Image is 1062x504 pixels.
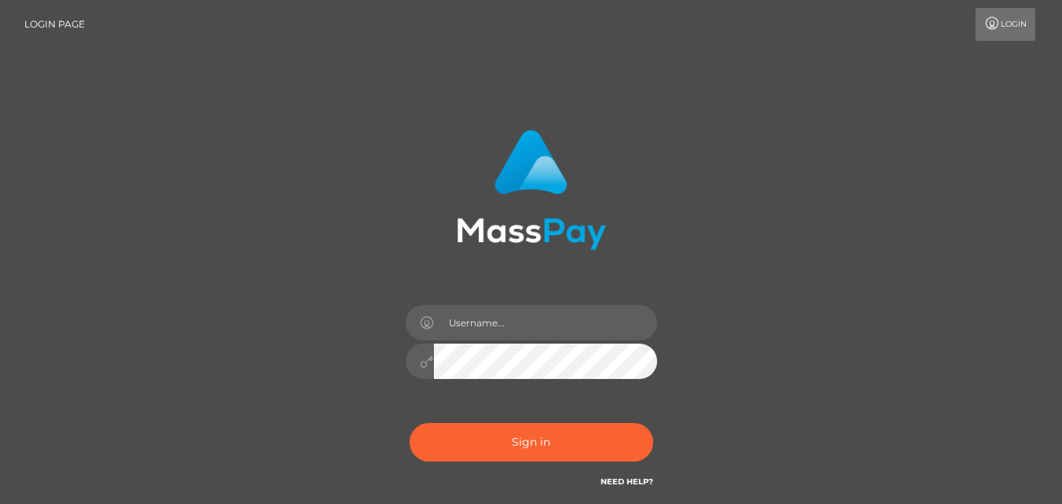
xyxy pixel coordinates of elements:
[434,305,657,340] input: Username...
[976,8,1035,41] a: Login
[457,130,606,250] img: MassPay Login
[601,476,653,487] a: Need Help?
[410,423,653,462] button: Sign in
[24,8,85,41] a: Login Page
